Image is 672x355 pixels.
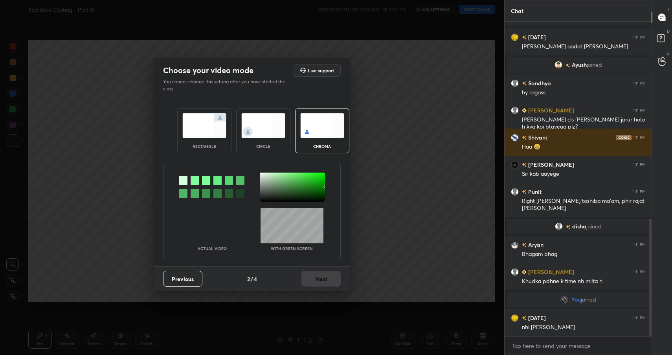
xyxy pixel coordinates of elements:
div: [PERSON_NAME] aadat [PERSON_NAME] [522,43,646,51]
img: no-rating-badge.077c3623.svg [566,63,570,68]
img: default.png [511,268,519,276]
img: Learner_Badge_beginner_1_8b307cf2a0.svg [522,270,527,274]
h6: Aryan [527,241,543,249]
h6: [DATE] [527,33,546,41]
p: G [666,50,670,56]
h6: Punit [527,188,542,196]
h6: Shivani [527,133,547,142]
img: Learner_Badge_beginner_1_8b307cf2a0.svg [522,108,527,113]
img: 44288791_4849EF51-A5F0-466D-8B15-266F1BE8F46B.png [554,61,562,69]
img: 9af2b4c1818c46ee8a42d2649b7ac35f.png [560,296,568,303]
div: hy ragass [522,89,646,97]
p: You cannot change this setting after you have started the class [163,78,290,92]
img: chromaScreenIcon.c19ab0a0.svg [300,113,344,138]
div: 1:11 PM [633,270,646,274]
div: 1:11 PM [633,243,646,247]
h6: Sandhya [527,79,551,87]
div: chroma [307,144,338,148]
span: You [571,296,581,303]
p: With green screen [271,246,313,250]
div: 1:11 PM [633,189,646,194]
div: nhi [PERSON_NAME] [522,324,646,331]
p: T [667,6,670,12]
p: Chat [505,0,530,21]
div: 1:11 PM [633,35,646,40]
img: eaf6a56ebd8c4b26947f053c8239f75b.jpg [511,33,519,41]
div: rectangle [189,144,220,148]
img: default.png [511,107,519,114]
div: 1:11 PM [633,108,646,113]
h4: / [251,275,253,283]
p: Actual Video [198,246,227,250]
div: Right [PERSON_NAME] toshiba ma'am, phir rajat [PERSON_NAME] [522,197,646,212]
img: no-rating-badge.077c3623.svg [522,136,527,140]
img: normalScreenIcon.ae25ed63.svg [182,113,226,138]
h6: [PERSON_NAME] [527,268,574,276]
div: Bhagam bhag [522,250,646,258]
img: eaf6a56ebd8c4b26947f053c8239f75b.jpg [511,314,519,322]
img: no-rating-badge.077c3623.svg [522,81,527,86]
div: 1:11 PM [633,162,646,167]
div: Sir kab aayege [522,170,646,178]
span: disha [572,223,586,230]
img: default.png [511,188,519,196]
h5: Live support [308,68,334,73]
img: default.png [555,223,563,230]
h6: [PERSON_NAME] [527,160,574,169]
img: default.png [511,79,519,87]
img: circleScreenIcon.acc0effb.svg [241,113,285,138]
span: joined [586,223,602,230]
h4: 2 [247,275,250,283]
div: [PERSON_NAME] cls [PERSON_NAME] jarur hota h kya koi btayega plz? [522,116,646,131]
img: eef130a8668a4f82986c89faf82351c0.jpg [511,134,519,142]
img: no-rating-badge.077c3623.svg [522,190,527,194]
img: 15124281ba614c8e83c9f6fcb1149cc5.jpg [511,241,519,249]
div: circle [248,144,279,148]
img: no-rating-badge.077c3623.svg [522,316,527,320]
button: Previous [163,271,202,287]
div: 1:11 PM [633,316,646,320]
img: no-rating-badge.077c3623.svg [522,35,527,40]
h4: 4 [254,275,257,283]
span: joined [587,62,602,68]
div: 1:11 PM [633,81,646,86]
h2: Choose your video mode [163,65,253,75]
img: no-rating-badge.077c3623.svg [522,163,527,167]
div: Haa 😃 [522,143,646,151]
img: no-rating-badge.077c3623.svg [522,243,527,247]
img: no-rating-badge.077c3623.svg [566,225,571,229]
span: Ayush [572,62,587,68]
h6: [PERSON_NAME] [527,106,574,114]
p: D [667,28,670,34]
img: iconic-dark.1390631f.png [616,135,632,140]
img: 2375536182db44eab8bd45d4d481b33b.jpg [511,161,519,169]
div: Khudka pdhne k time nh milta h [522,278,646,285]
div: 1:11 PM [633,135,646,140]
span: joined [581,296,596,303]
div: grid [505,22,652,336]
h6: [DATE] [527,314,546,322]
